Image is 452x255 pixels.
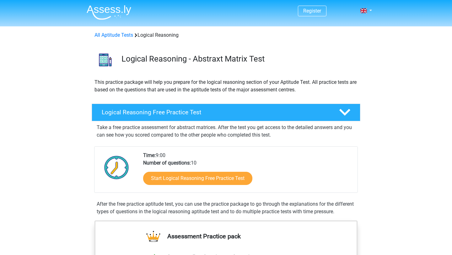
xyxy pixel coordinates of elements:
[94,79,358,94] p: This practice package will help you prepare for the logical reasoning section of your Aptitude Te...
[138,152,357,193] div: 9:00 10
[87,5,131,20] img: Assessly
[121,54,355,64] h3: Logical Reasoning - Abstraxt Matrix Test
[94,32,133,38] a: All Aptitude Tests
[94,200,358,215] div: After the free practice aptitude test, you can use the practice package to go through the explana...
[303,8,321,14] a: Register
[143,172,252,185] a: Start Logical Reasoning Free Practice Test
[101,152,132,183] img: Clock
[89,104,363,121] a: Logical Reasoning Free Practice Test
[143,152,156,158] b: Time:
[143,160,191,166] b: Number of questions:
[92,46,119,73] img: logical reasoning
[102,109,329,116] h4: Logical Reasoning Free Practice Test
[92,31,360,39] div: Logical Reasoning
[97,124,355,139] p: Take a free practice assessment for abstract matrices. After the test you get access to the detai...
